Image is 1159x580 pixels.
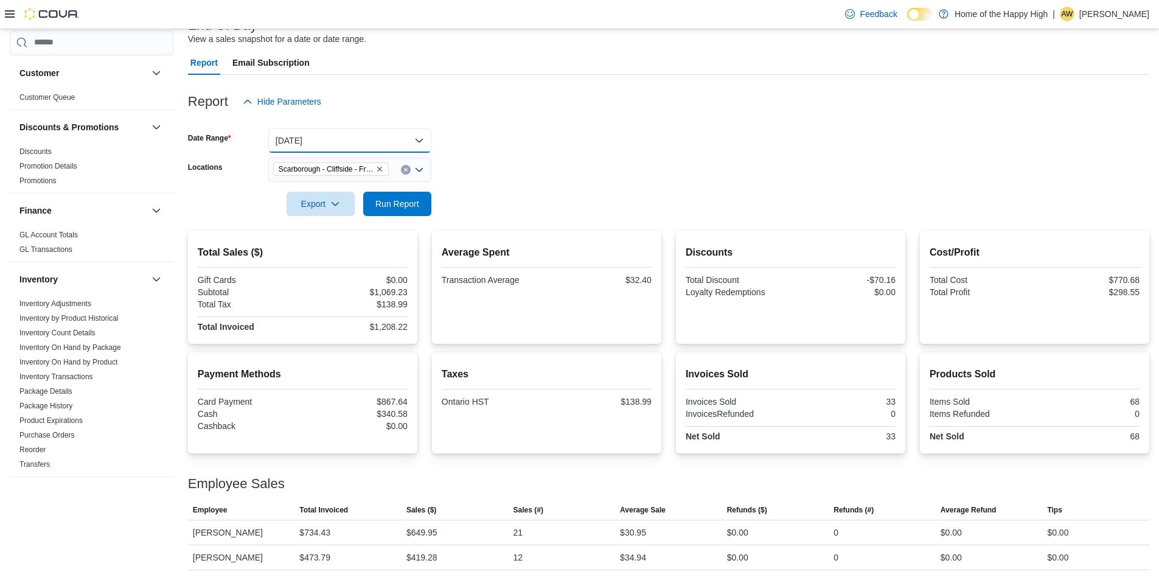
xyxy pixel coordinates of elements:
[19,67,59,79] h3: Customer
[188,133,231,143] label: Date Range
[19,162,77,170] a: Promotion Details
[305,397,408,407] div: $867.64
[19,372,93,381] a: Inventory Transactions
[188,477,285,491] h3: Employee Sales
[686,245,896,260] h2: Discounts
[1047,505,1062,515] span: Tips
[376,166,383,173] button: Remove Scarborough - Cliffside - Friendly Stranger from selection in this group
[834,525,838,540] div: 0
[188,545,295,570] div: [PERSON_NAME]
[401,165,411,175] button: Clear input
[305,275,408,285] div: $0.00
[19,121,119,133] h3: Discounts & Promotions
[1037,432,1140,441] div: 68
[188,33,366,46] div: View a sales snapshot for a date or date range.
[305,409,408,419] div: $340.58
[19,416,83,425] a: Product Expirations
[19,401,72,411] span: Package History
[305,421,408,431] div: $0.00
[19,93,75,102] a: Customer Queue
[549,397,652,407] div: $138.99
[620,505,666,515] span: Average Sale
[1037,275,1140,285] div: $770.68
[793,287,896,297] div: $0.00
[549,275,652,285] div: $32.40
[834,550,838,565] div: 0
[442,275,545,285] div: Transaction Average
[860,8,897,20] span: Feedback
[257,96,321,108] span: Hide Parameters
[513,525,523,540] div: 21
[198,409,301,419] div: Cash
[834,505,874,515] span: Refunds (#)
[299,505,348,515] span: Total Invoiced
[19,147,52,156] a: Discounts
[1037,409,1140,419] div: 0
[299,525,330,540] div: $734.43
[941,505,997,515] span: Average Refund
[19,121,147,133] button: Discounts & Promotions
[19,445,46,454] a: Reorder
[19,176,57,185] a: Promotions
[1060,7,1074,21] div: Alexia Williams
[793,275,896,285] div: -$70.16
[686,397,788,407] div: Invoices Sold
[1079,7,1149,21] p: [PERSON_NAME]
[19,328,96,338] span: Inventory Count Details
[19,343,121,352] a: Inventory On Hand by Package
[930,409,1032,419] div: Items Refunded
[513,505,543,515] span: Sales (#)
[727,550,748,565] div: $0.00
[238,89,326,114] button: Hide Parameters
[149,487,164,501] button: Loyalty
[930,432,964,441] strong: Net Sold
[686,409,788,419] div: InvoicesRefunded
[930,245,1140,260] h2: Cost/Profit
[19,488,49,500] h3: Loyalty
[198,299,301,309] div: Total Tax
[19,176,57,186] span: Promotions
[19,273,58,285] h3: Inventory
[1047,550,1068,565] div: $0.00
[442,245,652,260] h2: Average Spent
[19,314,119,323] a: Inventory by Product Historical
[19,459,50,469] span: Transfers
[19,231,78,239] a: GL Account Totals
[375,198,419,210] span: Run Report
[19,204,147,217] button: Finance
[149,272,164,287] button: Inventory
[930,397,1032,407] div: Items Sold
[19,357,117,367] span: Inventory On Hand by Product
[10,296,173,477] div: Inventory
[955,7,1048,21] p: Home of the Happy High
[268,128,431,153] button: [DATE]
[19,372,93,382] span: Inventory Transactions
[1053,7,1055,21] p: |
[198,397,301,407] div: Card Payment
[19,230,78,240] span: GL Account Totals
[188,94,228,109] h3: Report
[19,387,72,396] a: Package Details
[686,275,788,285] div: Total Discount
[19,67,147,79] button: Customer
[363,192,431,216] button: Run Report
[279,163,374,175] span: Scarborough - Cliffside - Friendly Stranger
[941,550,962,565] div: $0.00
[19,204,52,217] h3: Finance
[686,432,720,441] strong: Net Sold
[686,287,788,297] div: Loyalty Redemptions
[149,120,164,135] button: Discounts & Promotions
[513,550,523,565] div: 12
[149,66,164,80] button: Customer
[287,192,355,216] button: Export
[620,550,646,565] div: $34.94
[19,488,147,500] button: Loyalty
[1037,287,1140,297] div: $298.55
[19,386,72,396] span: Package Details
[406,505,436,515] span: Sales ($)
